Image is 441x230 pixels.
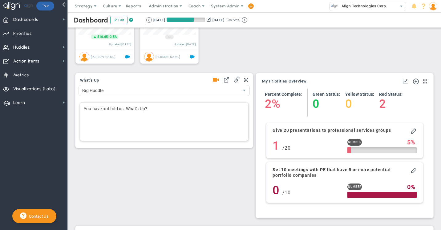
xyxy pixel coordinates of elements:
span: Dashboard [74,16,108,24]
span: Updated [DATE] [174,42,196,46]
span: Coach [188,4,201,8]
span: [PERSON_NAME] [156,55,180,59]
div: You have not told us. What's Up? [80,102,249,141]
span: % [411,184,415,190]
img: 10991.Company.photo [331,2,338,10]
button: My Priorities Overview [262,79,307,84]
div: Period Progress: 71% Day 65 of 91 with 26 remaining. [167,18,205,22]
h4: Set 10 meetings with PE that have 5 or more potential portfolio companies [273,167,411,178]
span: Dashboards [13,13,38,26]
h4: 0 [313,97,340,111]
span: Big Huddle [79,85,239,96]
button: Edit [110,16,127,24]
h4: 1 [273,139,279,152]
span: Administration [149,4,178,8]
button: Go to next period [242,17,247,23]
h4: 2 [265,97,272,111]
h4: Percent Complete: [265,91,302,97]
span: 0.5% [110,35,117,39]
img: Eugene Terk [144,52,154,62]
span: 0 [168,35,170,40]
span: select [239,85,249,96]
span: Contact Us [26,214,49,219]
span: Culture [103,4,117,8]
span: (Current) [225,17,240,23]
button: What's Up [80,78,99,83]
h4: 2 [379,97,403,111]
h4: Yellow Status: [345,91,374,97]
h4: Give 20 presentations to professional services groups [273,127,391,133]
span: What's Up [80,78,99,83]
span: select [397,2,406,11]
span: / [282,190,285,196]
span: | [108,35,109,39]
span: Number [348,140,362,144]
span: Align Technologies Corp. [338,2,387,10]
span: 5 [407,139,411,146]
h4: Green Status: [313,91,340,97]
span: My Priorities Overview [262,79,307,83]
span: [PERSON_NAME] [91,55,115,59]
span: Metrics [13,69,29,82]
img: 50249.Person.photo [429,2,437,10]
div: [DATE] [212,17,224,23]
span: Salesforce Enabled<br ></span>Indirect New ARR This Month - ET [190,54,195,59]
div: 20 [282,143,290,153]
span: % [411,139,415,146]
div: 10 [282,187,290,198]
button: Go to previous period [146,17,152,23]
span: Huddles [13,41,30,54]
h4: Red Status: [379,91,403,97]
h4: % [272,97,280,111]
div: [DATE] [153,17,165,23]
span: System Admin [211,4,240,8]
span: 0 [407,184,411,190]
span: Salesforce Enabled<br ></span>Indirect Revenue - This Quarter - TO DAT [125,54,130,59]
span: Priorities [13,27,32,40]
h4: 0 [345,97,374,111]
span: Updated [DATE] [109,42,131,46]
span: Visualizations (Labs) [13,83,56,95]
span: 516.65 [97,34,108,39]
span: Strategy [75,4,93,8]
span: Learn [13,96,25,109]
span: Number [348,185,362,189]
span: Action Items [13,55,39,68]
img: Eugene Terk [79,52,89,62]
span: / [282,145,285,151]
h4: 0 [273,184,279,197]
